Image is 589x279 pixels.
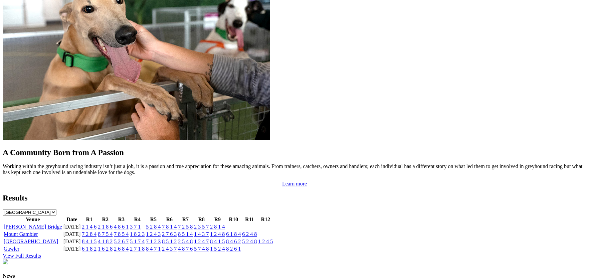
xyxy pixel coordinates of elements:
[114,231,129,237] a: 7 8 5 4
[3,148,586,157] h2: A Community Born from A Passion
[162,231,177,237] a: 2 7 6 3
[130,231,145,237] a: 1 8 2 3
[3,163,586,175] p: Working within the greyhound racing industry isn’t just a job, it is a passion and true appreciat...
[146,231,161,237] a: 1 2 4 3
[178,224,193,230] a: 7 2 5 8
[3,193,586,202] h2: Results
[146,246,161,252] a: 8 4 7 1
[63,224,81,230] td: [DATE]
[162,246,177,252] a: 2 4 3 7
[63,216,81,223] th: Date
[226,246,241,252] a: 8 2 6 1
[146,216,161,223] th: R5
[226,216,241,223] th: R10
[97,216,113,223] th: R2
[162,239,177,244] a: 8 5 1 2
[210,231,225,237] a: 1 2 4 8
[130,246,145,252] a: 2 7 1 8
[3,216,62,223] th: Venue
[242,231,257,237] a: 6 2 4 8
[194,246,209,252] a: 5 7 4 8
[114,239,129,244] a: 5 2 6 7
[114,246,129,252] a: 2 6 8 4
[63,246,81,252] td: [DATE]
[210,224,225,230] a: 2 8 1 4
[114,216,129,223] th: R3
[194,216,209,223] th: R8
[242,239,257,244] a: 5 2 4 8
[98,239,113,244] a: 4 1 8 2
[226,239,241,244] a: 8 4 6 2
[4,224,62,230] a: [PERSON_NAME] Bridge
[282,181,307,186] a: Learn more
[146,224,161,230] a: 5 2 8 4
[242,216,257,223] th: R11
[63,231,81,238] td: [DATE]
[98,231,113,237] a: 8 7 5 4
[4,231,38,237] a: Mount Gambier
[210,239,225,244] a: 8 4 1 5
[178,216,193,223] th: R7
[210,216,225,223] th: R9
[3,259,8,264] img: chasers_homepage.jpg
[146,239,161,244] a: 7 1 2 3
[82,239,96,244] a: 8 4 1 5
[4,246,19,252] a: Gawler
[258,216,273,223] th: R12
[194,224,209,230] a: 2 3 5 7
[98,224,113,230] a: 2 1 8 6
[4,239,58,244] a: [GEOGRAPHIC_DATA]
[82,231,96,237] a: 7 2 8 4
[130,224,141,230] a: 3 7 1
[114,224,129,230] a: 4 8 6 1
[3,273,586,279] h4: News
[226,231,241,237] a: 6 1 8 4
[98,246,113,252] a: 1 6 2 8
[178,246,193,252] a: 4 8 7 6
[178,239,193,244] a: 2 5 4 8
[82,224,96,230] a: 2 1 4 6
[194,239,209,244] a: 1 2 4 7
[130,216,145,223] th: R4
[162,216,177,223] th: R6
[63,238,81,245] td: [DATE]
[194,231,209,237] a: 1 4 3 7
[178,231,193,237] a: 8 5 1 4
[210,246,225,252] a: 1 5 2 4
[82,246,96,252] a: 6 1 8 2
[258,239,273,244] a: 1 2 4 5
[162,224,177,230] a: 7 8 1 4
[3,253,41,259] a: View Full Results
[81,216,97,223] th: R1
[130,239,145,244] a: 5 1 7 4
